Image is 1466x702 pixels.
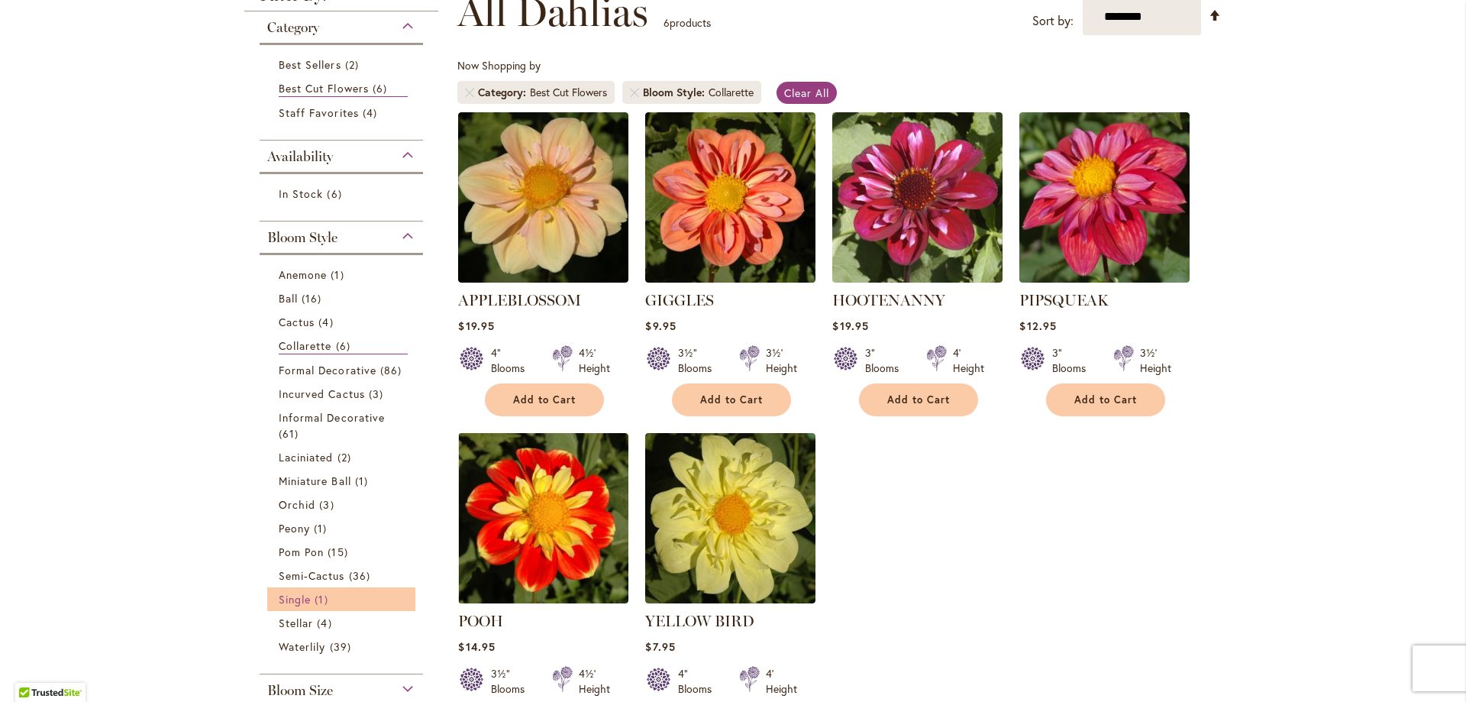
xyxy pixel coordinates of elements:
a: YELLOW BIRD [645,592,815,607]
a: APPLEBLOSSOM [458,271,628,286]
a: In Stock 6 [279,186,408,202]
span: Miniature Ball [279,474,351,488]
a: APPLEBLOSSOM [458,291,581,309]
span: Incurved Cactus [279,387,365,401]
a: Informal Decorative 61 [279,409,408,442]
a: Laciniated 2 [279,449,408,465]
span: 39 [330,639,355,655]
a: GIGGLES [645,271,815,286]
img: GIGGLES [645,112,815,283]
span: 15 [328,544,351,560]
a: Orchid 3 [279,497,408,513]
a: Staff Favorites [279,105,408,121]
iframe: Launch Accessibility Center [11,648,54,691]
span: Laciniated [279,450,334,464]
span: Informal Decorative [279,410,385,425]
a: Remove Category Best Cut Flowers [465,88,474,97]
span: Add to Cart [513,393,576,406]
a: PIPSQUEAK [1019,271,1190,286]
span: $12.95 [1019,319,1056,333]
span: Semi-Cactus [279,568,345,583]
span: $9.95 [645,319,676,333]
div: 3½' Height [766,345,797,376]
div: 3" Blooms [865,345,908,376]
a: Waterlily 39 [279,639,408,655]
div: 4" Blooms [678,666,721,697]
a: PIPSQUEAK [1019,291,1109,309]
span: Single [279,592,311,607]
a: Best Sellers [279,57,408,73]
span: Ball [279,291,298,306]
button: Add to Cart [672,383,791,416]
span: In Stock [279,186,323,201]
span: 3 [369,386,387,402]
span: Formal Decorative [279,363,376,377]
span: 36 [349,568,374,584]
div: Best Cut Flowers [530,85,607,100]
span: 86 [380,362,405,378]
a: Peony 1 [279,520,408,536]
span: 2 [337,449,355,465]
div: 4' Height [953,345,984,376]
span: 6 [373,80,391,96]
span: 61 [279,425,302,442]
a: Collarette 6 [279,338,408,354]
p: products [664,11,711,35]
span: Category [267,19,319,36]
span: Peony [279,521,310,535]
span: Cactus [279,315,315,329]
img: PIPSQUEAK [1019,112,1190,283]
span: 1 [315,591,331,607]
img: HOOTENANNY [832,112,1003,283]
a: Pom Pon 15 [279,544,408,560]
span: Pom Pon [279,545,324,559]
div: 3½" Blooms [678,345,721,376]
div: 3½" Blooms [491,666,534,697]
img: YELLOW BIRD [645,433,815,603]
button: Add to Cart [859,383,978,416]
a: Ball 16 [279,290,408,306]
a: Stellar 4 [279,615,408,631]
span: Anemone [279,267,327,282]
span: 3 [319,497,337,513]
a: Remove Bloom Style Collarette [630,88,639,97]
span: Now Shopping by [457,58,541,73]
span: 4 [318,314,337,330]
a: Clear All [777,82,837,104]
span: 6 [664,15,670,30]
a: HOOTENANNY [832,271,1003,286]
span: 1 [314,520,331,536]
a: GIGGLES [645,291,714,309]
button: Add to Cart [485,383,604,416]
span: Best Sellers [279,57,341,72]
span: Add to Cart [1074,393,1137,406]
span: Collarette [279,338,332,353]
span: 16 [302,290,325,306]
span: Orchid [279,497,315,512]
div: 4½' Height [579,345,610,376]
span: 4 [363,105,381,121]
a: POOH [458,612,503,630]
span: $19.95 [832,319,868,333]
a: POOH [458,592,628,607]
span: Availability [267,148,333,165]
span: Bloom Style [643,85,709,100]
a: Best Cut Flowers [279,80,408,97]
span: $19.95 [458,319,494,333]
span: Category [478,85,530,100]
img: POOH [458,433,628,603]
span: Add to Cart [887,393,950,406]
div: 4' Height [766,666,797,697]
a: Miniature Ball 1 [279,473,408,489]
span: Stellar [279,616,313,630]
label: Sort by: [1032,7,1074,35]
a: Single 1 [279,591,408,607]
span: 2 [345,57,363,73]
a: Formal Decorative 86 [279,362,408,378]
div: 4½' Height [579,666,610,697]
span: Staff Favorites [279,105,359,120]
a: HOOTENANNY [832,291,945,309]
span: 1 [331,267,347,283]
span: Best Cut Flowers [279,81,369,95]
span: 6 [336,338,354,354]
